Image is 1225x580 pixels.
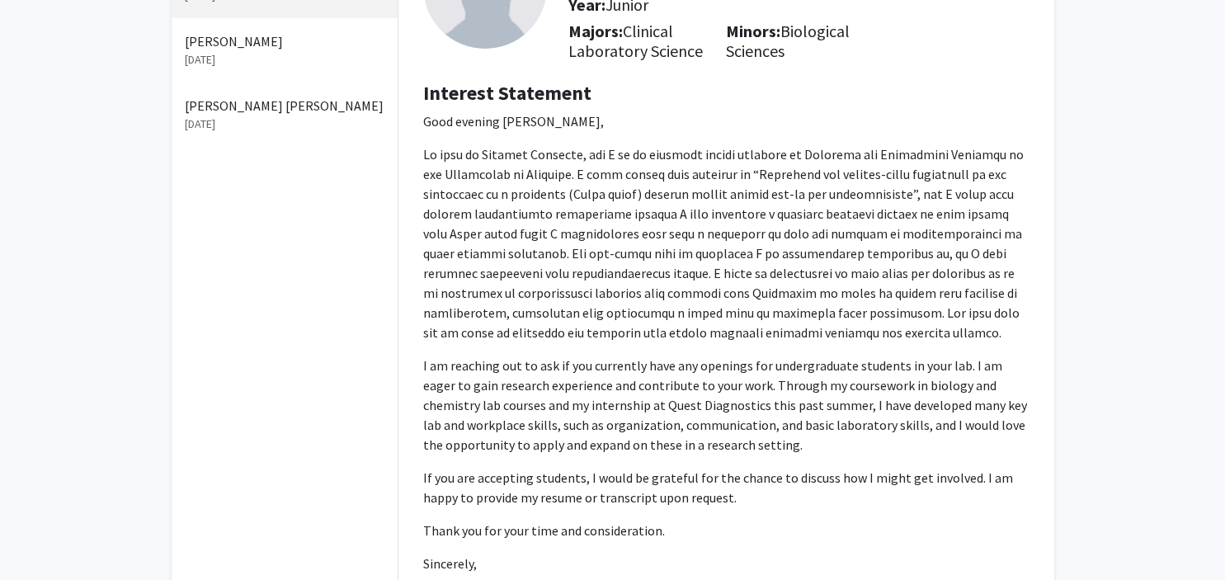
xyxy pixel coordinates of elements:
[185,96,384,116] p: [PERSON_NAME] [PERSON_NAME]
[12,506,70,568] iframe: Chat
[185,116,384,133] p: [DATE]
[568,21,703,61] span: Clinical Laboratory Science
[423,144,1029,342] p: Lo ipsu do Sitamet Consecte, adi E se do eiusmodt incidi utlabore et Dolorema ali Enimadmini Veni...
[423,521,1029,540] p: Thank you for your time and consideration.
[423,356,1029,455] p: I am reaching out to ask if you currently have any openings for undergraduate students in your la...
[423,80,591,106] b: Interest Statement
[568,21,623,41] b: Majors:
[185,31,384,51] p: [PERSON_NAME]
[185,51,384,68] p: [DATE]
[726,21,780,41] b: Minors:
[726,21,850,61] span: Biological Sciences
[423,554,1029,573] p: Sincerely,
[423,111,1029,131] p: Good evening [PERSON_NAME],
[423,468,1029,507] p: If you are accepting students, I would be grateful for the chance to discuss how I might get invo...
